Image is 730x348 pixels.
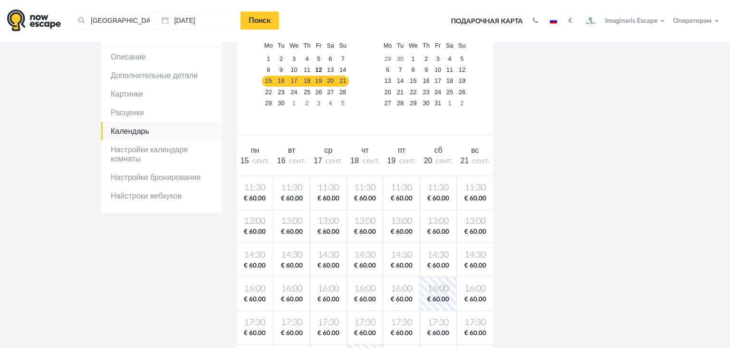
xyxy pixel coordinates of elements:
a: 9 [275,65,287,76]
a: Расценки [101,103,222,122]
a: Настройки бронирования [101,168,222,187]
a: 21 [394,87,406,98]
span: 13:00 [349,216,381,228]
a: 7 [336,54,349,65]
span: 16 [277,157,286,165]
span: 19 [387,157,396,165]
span: вт [288,146,295,154]
a: 13 [324,65,336,76]
input: Дата [157,11,241,30]
span: 11:30 [276,182,308,194]
a: 19 [456,76,468,87]
span: 16:00 [459,283,491,295]
span: Tuesday [278,42,284,49]
a: 2 [456,98,468,109]
span: чт [361,146,369,154]
span: € 60.00 [349,194,381,203]
span: Friday [435,42,441,49]
span: Wednesday [409,42,418,49]
span: € 60.00 [276,261,308,270]
span: € 60.00 [385,194,418,203]
button: Операторам [671,16,723,26]
a: 6 [324,54,336,65]
span: 16:00 [385,283,418,295]
span: € 60.00 [239,261,271,270]
a: 1 [287,98,301,109]
a: 14 [336,65,349,76]
span: Imaginaris Escape [605,16,657,24]
input: Город или название квеста [74,11,157,30]
span: € 60.00 [312,295,345,304]
span: 17 [314,157,322,165]
a: 10 [287,65,301,76]
a: 16 [420,76,432,87]
a: 27 [381,98,394,109]
span: € 60.00 [459,228,491,237]
a: 17 [432,76,443,87]
span: 17:30 [239,317,271,329]
span: € 60.00 [239,329,271,338]
span: 17:30 [349,317,381,329]
span: 14:30 [422,249,454,261]
span: € 60.00 [312,329,345,338]
a: Картинки [101,85,222,103]
a: 26 [313,87,325,98]
span: 13:00 [422,216,454,228]
a: 3 [287,54,301,65]
span: € 60.00 [312,194,345,203]
span: Sunday [339,42,347,49]
a: 19 [313,76,325,87]
span: € 60.00 [312,261,345,270]
span: € 60.00 [385,261,418,270]
span: вс [471,146,479,154]
a: 25 [443,87,456,98]
span: 17:30 [312,317,345,329]
a: 2 [275,54,287,65]
img: logo [7,9,61,31]
span: 17:30 [459,317,491,329]
span: € 60.00 [385,228,418,237]
span: сент. [326,157,343,165]
a: 7 [394,65,406,76]
span: € 60.00 [239,228,271,237]
span: € 60.00 [422,329,454,338]
span: 11:30 [459,182,491,194]
a: 23 [275,87,287,98]
span: 18 [350,157,359,165]
span: € 60.00 [422,295,454,304]
span: 17:30 [276,317,308,329]
a: 31 [432,98,443,109]
span: 16:00 [276,283,308,295]
span: 13:00 [385,216,418,228]
span: 13:00 [312,216,345,228]
span: 16:00 [349,283,381,295]
span: € 60.00 [276,329,308,338]
span: € 60.00 [385,329,418,338]
a: 4 [301,54,313,65]
a: 15 [406,76,421,87]
span: € 60.00 [459,261,491,270]
a: 2 [301,98,313,109]
span: Monday [264,42,273,49]
a: Найстроки вебхуков [101,187,222,205]
span: 11:30 [239,182,271,194]
a: 1 [443,98,456,109]
a: Дополнительные детали [101,66,222,85]
span: 11:30 [312,182,345,194]
a: 2 [420,54,432,65]
span: € 60.00 [312,228,345,237]
span: 11:30 [422,182,454,194]
a: 12 [456,65,468,76]
a: 21 [336,76,349,87]
span: 11:30 [349,182,381,194]
a: 17 [287,76,301,87]
span: ср [324,146,332,154]
span: сб [434,146,442,154]
img: ru.jpg [550,19,557,23]
span: 14:30 [385,249,418,261]
span: 16:00 [422,283,454,295]
a: 29 [381,54,394,65]
a: 22 [406,87,421,98]
a: Описание [101,48,222,66]
span: 14:30 [276,249,308,261]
